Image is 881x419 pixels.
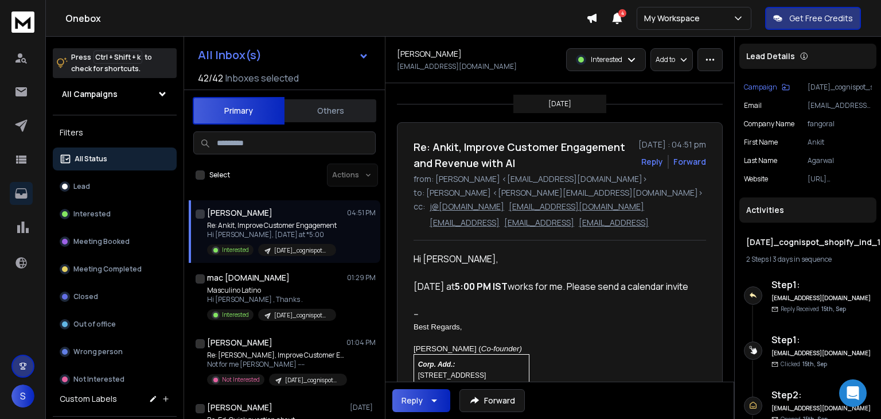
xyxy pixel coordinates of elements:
[207,221,337,230] p: Re: Ankit, Improve Customer Engagement
[739,197,876,223] div: Activities
[504,217,574,228] p: [EMAIL_ADDRESS]
[73,375,124,384] p: Not Interested
[821,305,846,313] span: 15th, Sep
[430,201,504,212] p: j@[DOMAIN_NAME]
[746,255,870,264] div: |
[11,11,34,33] img: logo
[744,174,768,184] p: website
[414,280,697,293] p: [DATE] at works for me. Please send a calendar invite
[284,98,376,123] button: Others
[207,230,337,239] p: Hi [PERSON_NAME], [DATE] at *5:00
[207,207,272,219] h1: [PERSON_NAME]
[225,71,299,85] h3: Inboxes selected
[781,360,827,368] p: Clicked
[638,139,706,150] p: [DATE] : 04:51 pm
[459,389,525,412] button: Forward
[414,201,425,228] p: cc:
[744,138,778,147] p: First Name
[53,340,177,363] button: Wrong person
[414,323,481,353] span: Best Regards, [PERSON_NAME] (
[193,97,284,125] button: Primary
[65,11,586,25] h1: Onebox
[808,138,872,147] p: Ankit
[73,347,123,356] p: Wrong person
[744,83,777,92] p: Campaign
[11,385,34,408] button: S
[430,217,500,228] p: [EMAIL_ADDRESS]
[839,379,867,407] div: Open Intercom Messenger
[418,360,455,368] span: Corp. Add.:
[781,305,846,313] p: Reply Received
[73,265,142,274] p: Meeting Completed
[401,395,423,406] div: Reply
[414,139,631,171] h1: Re: Ankit, Improve Customer Engagement and Revenue with AI
[418,371,486,390] span: [STREET_ADDRESS][PERSON_NAME],
[73,292,98,301] p: Closed
[222,246,249,254] p: Interested
[808,156,872,165] p: Agarwal
[198,71,223,85] span: 42 / 42
[579,217,649,228] p: [EMAIL_ADDRESS]
[481,344,522,353] i: Co-founder)
[347,273,376,282] p: 01:29 PM
[771,333,872,347] h6: Step 1 :
[222,311,249,319] p: Interested
[808,83,872,92] p: [DATE]_cognispot_shopify_ind_11092025
[509,201,644,212] p: [EMAIL_ADDRESS][DOMAIN_NAME]
[93,51,142,64] span: Ctrl + Shift + k
[397,62,517,71] p: [EMAIL_ADDRESS][DOMAIN_NAME]
[207,351,345,360] p: Re: [PERSON_NAME], Improve Customer Engagement
[789,13,853,24] p: Get Free Credits
[771,278,872,292] h6: Step 1 :
[656,55,675,64] p: Add to
[75,154,107,164] p: All Status
[73,209,111,219] p: Interested
[274,311,329,320] p: [DATE]_cognispot_shopify_ind_08092025
[207,272,290,284] h1: mac [DOMAIN_NAME]
[53,203,177,226] button: Interested
[414,308,419,320] span: --
[53,230,177,253] button: Meeting Booked
[189,44,378,67] button: All Inbox(s)
[548,99,571,108] p: [DATE]
[771,294,872,302] h6: [EMAIL_ADDRESS][DOMAIN_NAME]
[746,236,870,248] h1: [DATE]_cognispot_shopify_ind_11092025
[808,174,872,184] p: [URL][DOMAIN_NAME]
[73,237,130,246] p: Meeting Booked
[53,83,177,106] button: All Campaigns
[773,254,832,264] span: 3 days in sequence
[591,55,622,64] p: Interested
[71,52,152,75] p: Press to check for shortcuts.
[209,170,230,180] label: Select
[207,360,345,369] p: Not for me [PERSON_NAME] ----
[274,246,329,255] p: [DATE]_cognispot_shopify_ind_11092025
[346,338,376,347] p: 01:04 PM
[644,13,704,24] p: My Workspace
[392,389,450,412] button: Reply
[207,295,336,304] p: Hi [PERSON_NAME] , Thanks .
[414,173,706,185] p: from: [PERSON_NAME] <[EMAIL_ADDRESS][DOMAIN_NAME]>
[53,258,177,281] button: Meeting Completed
[673,156,706,168] div: Forward
[414,187,706,199] p: to: [PERSON_NAME] <[PERSON_NAME][EMAIL_ADDRESS][DOMAIN_NAME]>
[53,313,177,336] button: Out of office
[60,393,117,405] h3: Custom Labels
[746,254,769,264] span: 2 Steps
[285,376,340,385] p: [DATE]_cognispot_shopify_ind_09092025
[744,156,777,165] p: Last Name
[455,280,508,293] strong: 5:00 PM IST
[347,208,376,218] p: 04:51 PM
[53,285,177,308] button: Closed
[62,88,118,100] h1: All Campaigns
[765,7,861,30] button: Get Free Credits
[53,125,177,141] h3: Filters
[618,9,626,17] span: 4
[397,48,462,60] h1: [PERSON_NAME]
[771,349,872,358] h6: [EMAIL_ADDRESS][DOMAIN_NAME]
[746,51,795,62] p: Lead Details
[207,286,336,295] p: Masculino Latino
[73,182,90,191] p: Lead
[53,368,177,391] button: Not Interested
